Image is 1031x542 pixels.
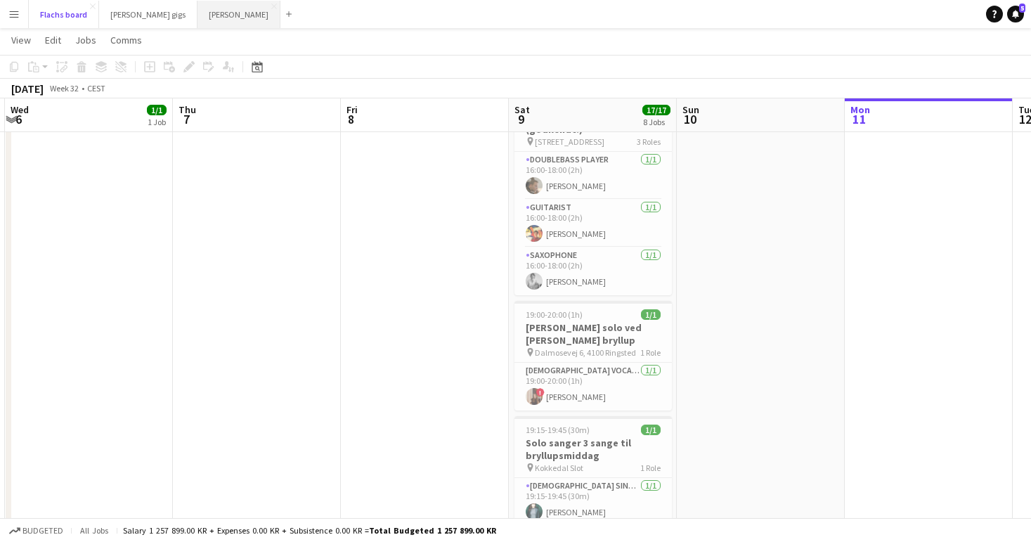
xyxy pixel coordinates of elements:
span: 7 [176,111,196,127]
span: Budgeted [22,526,63,536]
app-card-role: Doublebass Player1/116:00-18:00 (2h)[PERSON_NAME] [514,152,672,200]
app-card-role: [DEMOGRAPHIC_DATA] Vocal + guitar1/119:00-20:00 (1h)![PERSON_NAME] [514,363,672,411]
span: 1/1 [641,425,661,435]
span: Thu [179,103,196,116]
span: All jobs [77,525,111,536]
h3: [PERSON_NAME] solo ved [PERSON_NAME] bryllup [514,321,672,347]
span: Dalmosevej 6, 4100 Ringsted [535,347,636,358]
span: Edit [45,34,61,46]
span: Total Budgeted 1 257 899.00 KR [369,525,496,536]
span: 5 [1019,4,1025,13]
span: 6 [8,111,29,127]
span: Sun [682,103,699,116]
span: 9 [512,111,530,127]
span: Sat [514,103,530,116]
span: 3 Roles [637,136,661,147]
span: 10 [680,111,699,127]
a: 5 [1007,6,1024,22]
span: Kokkedal Slot [535,463,583,473]
div: Salary 1 257 899.00 KR + Expenses 0.00 KR + Subsistence 0.00 KR = [123,525,496,536]
a: View [6,31,37,49]
span: 1/1 [147,105,167,115]
div: 1 Job [148,117,166,127]
span: Mon [850,103,870,116]
span: ! [536,388,545,396]
span: 11 [848,111,870,127]
span: View [11,34,31,46]
span: Comms [110,34,142,46]
app-card-role: Guitarist1/116:00-18:00 (2h)[PERSON_NAME] [514,200,672,247]
span: 8 [344,111,358,127]
button: [PERSON_NAME] gigs [99,1,197,28]
span: 17/17 [642,105,670,115]
button: Flachs board [29,1,99,28]
span: Jobs [75,34,96,46]
button: Budgeted [7,523,65,538]
span: 1 Role [640,347,661,358]
app-job-card: 19:15-19:45 (30m)1/1Solo sanger 3 sange til bryllupsmiddag Kokkedal Slot1 Role[DEMOGRAPHIC_DATA] ... [514,416,672,526]
app-job-card: 16:00-18:00 (2h)3/3Jazztrio til bryllup (godkendt!) [STREET_ADDRESS]3 RolesDoublebass Player1/116... [514,90,672,295]
a: Jobs [70,31,102,49]
button: [PERSON_NAME] [197,1,280,28]
a: Edit [39,31,67,49]
span: 1/1 [641,309,661,320]
span: Week 32 [46,83,82,93]
span: Fri [346,103,358,116]
span: Wed [11,103,29,116]
app-card-role: [DEMOGRAPHIC_DATA] Singer1/119:15-19:45 (30m)[PERSON_NAME] [514,478,672,526]
h3: Solo sanger 3 sange til bryllupsmiddag [514,437,672,462]
span: 19:00-20:00 (1h) [526,309,583,320]
span: 1 Role [640,463,661,473]
a: Comms [105,31,148,49]
app-job-card: 19:00-20:00 (1h)1/1[PERSON_NAME] solo ved [PERSON_NAME] bryllup Dalmosevej 6, 4100 Ringsted1 Role... [514,301,672,411]
div: CEST [87,83,105,93]
span: [STREET_ADDRESS] [535,136,604,147]
span: 19:15-19:45 (30m) [526,425,590,435]
app-card-role: Saxophone1/116:00-18:00 (2h)[PERSON_NAME] [514,247,672,295]
div: [DATE] [11,82,44,96]
div: 8 Jobs [643,117,670,127]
